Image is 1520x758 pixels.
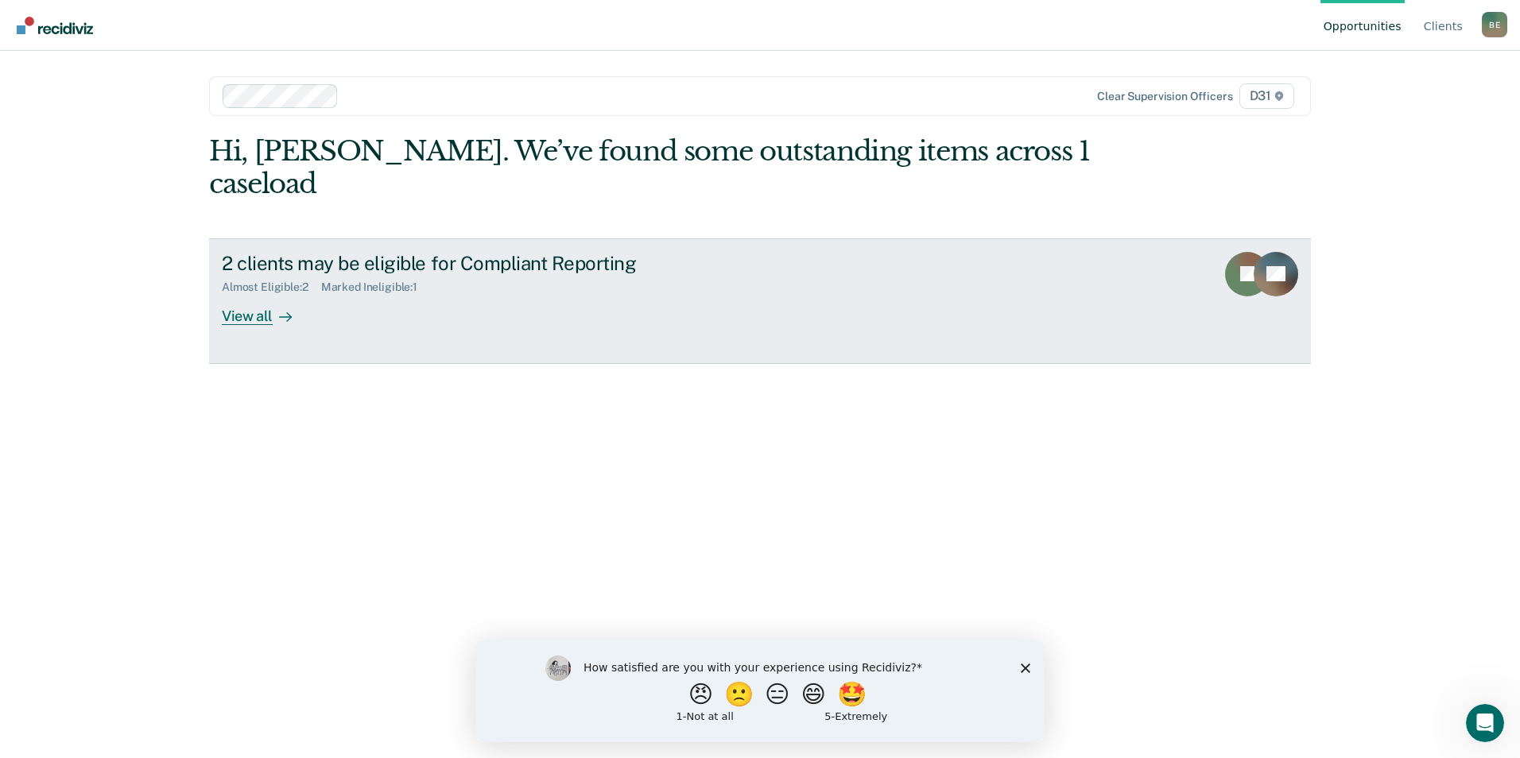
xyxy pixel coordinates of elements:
[209,135,1091,200] div: Hi, [PERSON_NAME]. We’ve found some outstanding items across 1 caseload
[1482,12,1507,37] div: B E
[1466,704,1504,742] iframe: Intercom live chat
[209,238,1311,364] a: 2 clients may be eligible for Compliant ReportingAlmost Eligible:2Marked Ineligible:1View all
[321,280,430,294] div: Marked Ineligible : 1
[1239,83,1294,109] span: D31
[1097,90,1232,103] div: Clear supervision officers
[222,280,321,294] div: Almost Eligible : 2
[17,17,93,34] img: Recidiviz
[222,252,780,275] div: 2 clients may be eligible for Compliant Reporting
[222,294,311,325] div: View all
[1482,12,1507,37] button: Profile dropdown button
[475,640,1045,742] iframe: Survey by Kim from Recidiviz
